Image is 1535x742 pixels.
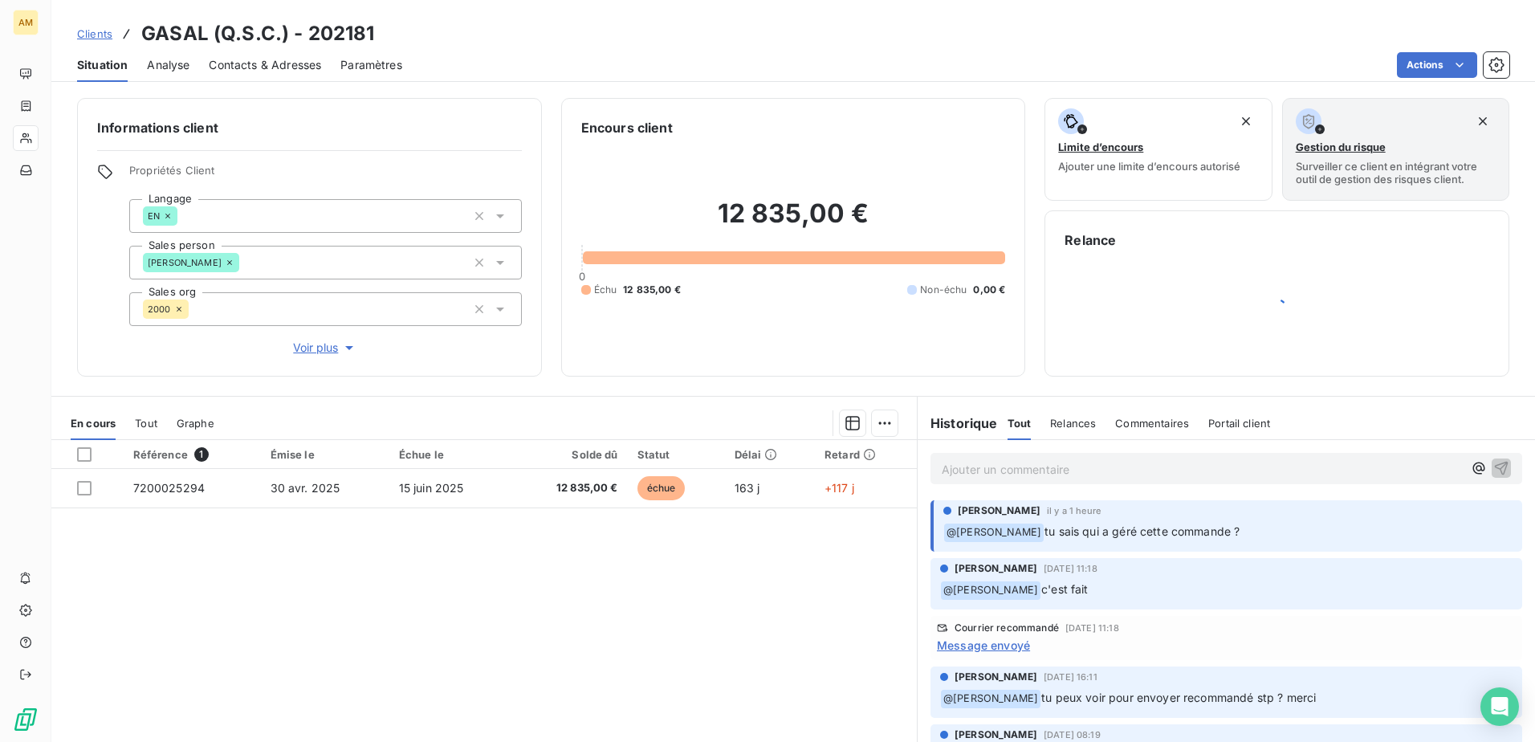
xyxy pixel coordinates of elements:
span: Courrier recommandé [955,623,1059,633]
span: [DATE] 11:18 [1044,564,1097,573]
span: 1 [194,447,209,462]
span: [PERSON_NAME] [955,670,1037,684]
span: @ [PERSON_NAME] [941,690,1040,708]
div: Délai [735,448,805,461]
h3: GASAL (Q.S.C.) - 202181 [141,19,374,48]
span: Tout [135,417,157,430]
span: Clients [77,27,112,40]
span: Tout [1008,417,1032,430]
span: Commentaires [1115,417,1189,430]
h6: Relance [1065,230,1489,250]
span: 12 835,00 € [520,480,617,496]
span: 7200025294 [133,481,206,495]
span: 0 [579,270,585,283]
span: Propriétés Client [129,164,522,186]
span: [PERSON_NAME] [958,503,1040,518]
span: 12 835,00 € [623,283,681,297]
span: Échu [594,283,617,297]
span: [PERSON_NAME] [148,258,222,267]
span: @ [PERSON_NAME] [944,524,1044,542]
input: Ajouter une valeur [177,209,190,223]
input: Ajouter une valeur [239,255,252,270]
input: Ajouter une valeur [189,302,202,316]
span: 2000 [148,304,171,314]
span: En cours [71,417,116,430]
span: [DATE] 11:18 [1065,623,1119,633]
span: 163 j [735,481,760,495]
span: [DATE] 16:11 [1044,672,1097,682]
span: Paramètres [340,57,402,73]
div: Solde dû [520,448,617,461]
span: Portail client [1208,417,1270,430]
span: Non-échu [920,283,967,297]
span: tu sais qui a géré cette commande ? [1044,524,1240,538]
span: [PERSON_NAME] [955,561,1037,576]
h6: Informations client [97,118,522,137]
span: [DATE] 08:19 [1044,730,1101,740]
span: Voir plus [293,340,357,356]
span: Relances [1050,417,1096,430]
h2: 12 835,00 € [581,198,1006,246]
button: Actions [1397,52,1477,78]
a: Clients [77,26,112,42]
span: c'est fait [1041,582,1089,596]
span: 30 avr. 2025 [271,481,340,495]
span: Gestion du risque [1296,141,1386,153]
div: Statut [637,448,715,461]
span: Message envoyé [937,637,1030,654]
span: tu peux voir pour envoyer recommandé stp ? merci [1041,691,1316,704]
span: Surveiller ce client en intégrant votre outil de gestion des risques client. [1296,160,1496,185]
h6: Encours client [581,118,673,137]
button: Gestion du risqueSurveiller ce client en intégrant votre outil de gestion des risques client. [1282,98,1509,201]
div: Open Intercom Messenger [1480,687,1519,726]
button: Voir plus [129,339,522,357]
span: 15 juin 2025 [399,481,464,495]
span: +117 j [825,481,854,495]
span: Graphe [177,417,214,430]
span: échue [637,476,686,500]
span: @ [PERSON_NAME] [941,581,1040,600]
span: Contacts & Adresses [209,57,321,73]
span: Limite d’encours [1058,141,1143,153]
span: [PERSON_NAME] [955,728,1037,742]
div: AM [13,10,39,35]
div: Échue le [399,448,501,461]
span: il y a 1 heure [1047,506,1101,516]
span: 0,00 € [973,283,1005,297]
button: Limite d’encoursAjouter une limite d’encours autorisé [1044,98,1272,201]
span: Ajouter une limite d’encours autorisé [1058,160,1240,173]
div: Émise le [271,448,380,461]
div: Retard [825,448,907,461]
img: Logo LeanPay [13,707,39,732]
span: Situation [77,57,128,73]
div: Référence [133,447,251,462]
span: EN [148,211,160,221]
span: Analyse [147,57,189,73]
h6: Historique [918,414,998,433]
